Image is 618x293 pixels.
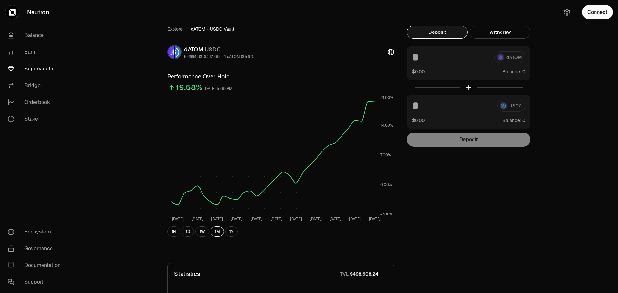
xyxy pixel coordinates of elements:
[380,123,393,128] tspan: 14.00%
[3,94,70,111] a: Orderbook
[329,216,341,222] tspan: [DATE]
[3,60,70,77] a: Supervaults
[502,117,521,124] span: Balance:
[349,216,361,222] tspan: [DATE]
[167,26,394,32] nav: breadcrumb
[350,271,378,277] span: $498,608.24
[182,226,194,237] button: 1D
[3,274,70,290] a: Support
[3,44,70,60] a: Earn
[176,82,202,93] div: 19.58%
[3,257,70,274] a: Documentation
[204,85,233,93] div: [DATE] 5:00 PM
[192,216,203,222] tspan: [DATE]
[195,226,209,237] button: 1W
[412,68,425,75] button: $0.00
[270,216,282,222] tspan: [DATE]
[470,26,530,39] button: Withdraw
[167,26,183,32] a: Explore
[251,216,263,222] tspan: [DATE]
[167,72,394,81] h3: Performance Over Hold
[412,117,425,124] button: $0.00
[3,77,70,94] a: Bridge
[211,226,224,237] button: 1M
[191,26,234,32] span: dATOM - USDC Vault
[175,46,181,59] img: USDC Logo
[3,27,70,44] a: Balance
[3,111,70,127] a: Stake
[225,226,238,237] button: 1Y
[3,224,70,240] a: Ecosystem
[369,216,381,222] tspan: [DATE]
[211,216,223,222] tspan: [DATE]
[3,240,70,257] a: Governance
[340,271,349,277] p: TVL
[205,46,221,53] span: USDC
[184,45,253,54] div: dATOM
[582,5,613,19] button: Connect
[502,69,521,75] span: Balance:
[380,182,392,187] tspan: 0.00%
[168,263,394,285] button: StatisticsTVL$498,608.24
[310,216,322,222] tspan: [DATE]
[174,270,200,279] p: Statistics
[290,216,302,222] tspan: [DATE]
[168,46,174,59] img: dATOM Logo
[167,226,180,237] button: 1H
[380,152,391,158] tspan: 7.00%
[380,212,393,217] tspan: -7.00%
[231,216,243,222] tspan: [DATE]
[380,95,393,100] tspan: 21.00%
[407,26,468,39] button: Deposit
[184,54,253,59] div: 5.6664 USDC ($1.00) = 1 dATOM ($5.67)
[172,216,184,222] tspan: [DATE]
